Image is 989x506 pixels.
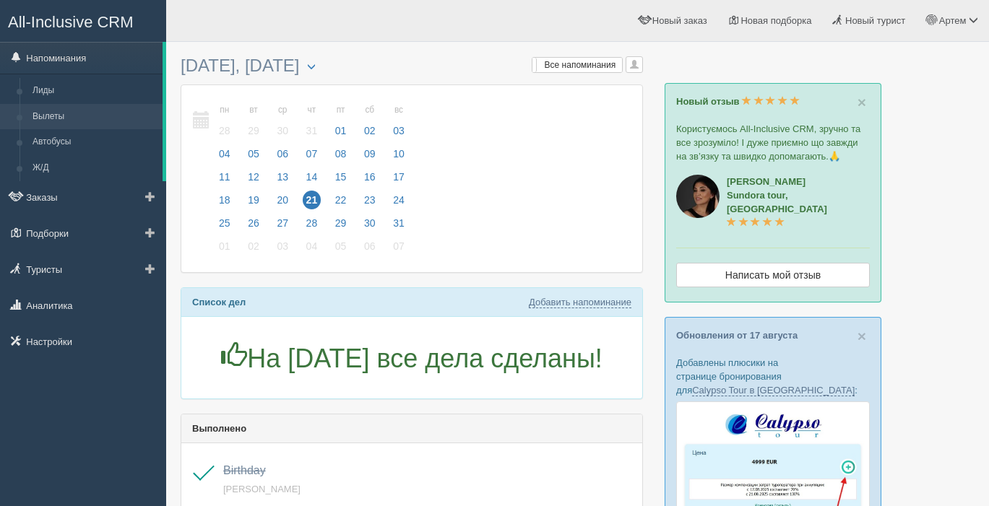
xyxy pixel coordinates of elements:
[327,96,355,146] a: пт 01
[26,155,163,181] a: Ж/Д
[327,146,355,169] a: 08
[215,214,234,232] span: 25
[244,167,263,186] span: 12
[676,96,800,107] a: Новый отзыв
[273,237,292,256] span: 03
[858,328,866,344] span: ×
[303,121,321,140] span: 31
[692,385,855,396] a: Calypso Tour в [GEOGRAPHIC_DATA]
[298,96,326,146] a: чт 31
[273,144,292,163] span: 06
[332,214,350,232] span: 29
[215,167,234,186] span: 11
[327,169,355,192] a: 15
[211,96,238,146] a: пн 28
[385,192,409,215] a: 24
[269,146,296,169] a: 06
[192,297,246,307] b: Список дел
[676,330,798,341] a: Обновления от 17 августа
[240,238,267,261] a: 02
[26,78,163,104] a: Лиды
[360,121,379,140] span: 02
[8,13,134,31] span: All-Inclusive CRM
[211,238,238,261] a: 01
[360,214,379,232] span: 30
[181,56,643,77] h3: [DATE], [DATE]
[273,104,292,116] small: ср
[356,238,384,261] a: 06
[215,191,234,209] span: 18
[215,237,234,256] span: 01
[332,237,350,256] span: 05
[858,328,866,344] button: Close
[303,214,321,232] span: 28
[356,215,384,238] a: 30
[269,192,296,215] a: 20
[26,129,163,155] a: Автобусы
[332,121,350,140] span: 01
[244,237,263,256] span: 02
[223,464,266,476] a: Birthday
[360,191,379,209] span: 23
[240,96,267,146] a: вт 29
[273,191,292,209] span: 20
[215,104,234,116] small: пн
[356,96,384,146] a: сб 02
[1,1,165,40] a: All-Inclusive CRM
[244,104,263,116] small: вт
[192,423,246,434] b: Выполнено
[356,146,384,169] a: 09
[273,214,292,232] span: 27
[240,192,267,215] a: 19
[298,215,326,238] a: 28
[845,15,905,26] span: Новый турист
[652,15,707,26] span: Новый заказ
[240,215,267,238] a: 26
[303,237,321,256] span: 04
[676,263,870,287] a: Написать мой отзыв
[269,169,296,192] a: 13
[303,191,321,209] span: 21
[269,238,296,261] a: 03
[303,104,321,116] small: чт
[385,146,409,169] a: 10
[298,238,326,261] a: 04
[356,192,384,215] a: 23
[303,144,321,163] span: 07
[240,169,267,192] a: 12
[389,237,408,256] span: 07
[389,144,408,163] span: 10
[244,191,263,209] span: 19
[244,121,263,140] span: 29
[360,167,379,186] span: 16
[332,167,350,186] span: 15
[327,192,355,215] a: 22
[211,146,238,169] a: 04
[360,144,379,163] span: 09
[211,192,238,215] a: 18
[273,121,292,140] span: 30
[298,192,326,215] a: 21
[327,238,355,261] a: 05
[356,169,384,192] a: 16
[385,215,409,238] a: 31
[244,144,263,163] span: 05
[303,167,321,186] span: 14
[269,96,296,146] a: ср 30
[298,169,326,192] a: 14
[676,356,870,397] p: Добавлены плюсики на странице бронирования для :
[389,104,408,116] small: вс
[858,95,866,110] button: Close
[244,214,263,232] span: 26
[385,169,409,192] a: 17
[211,215,238,238] a: 25
[545,60,616,70] span: Все напоминания
[332,144,350,163] span: 08
[385,238,409,261] a: 07
[26,104,163,130] a: Вылеты
[858,94,866,110] span: ×
[389,167,408,186] span: 17
[389,191,408,209] span: 24
[327,215,355,238] a: 29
